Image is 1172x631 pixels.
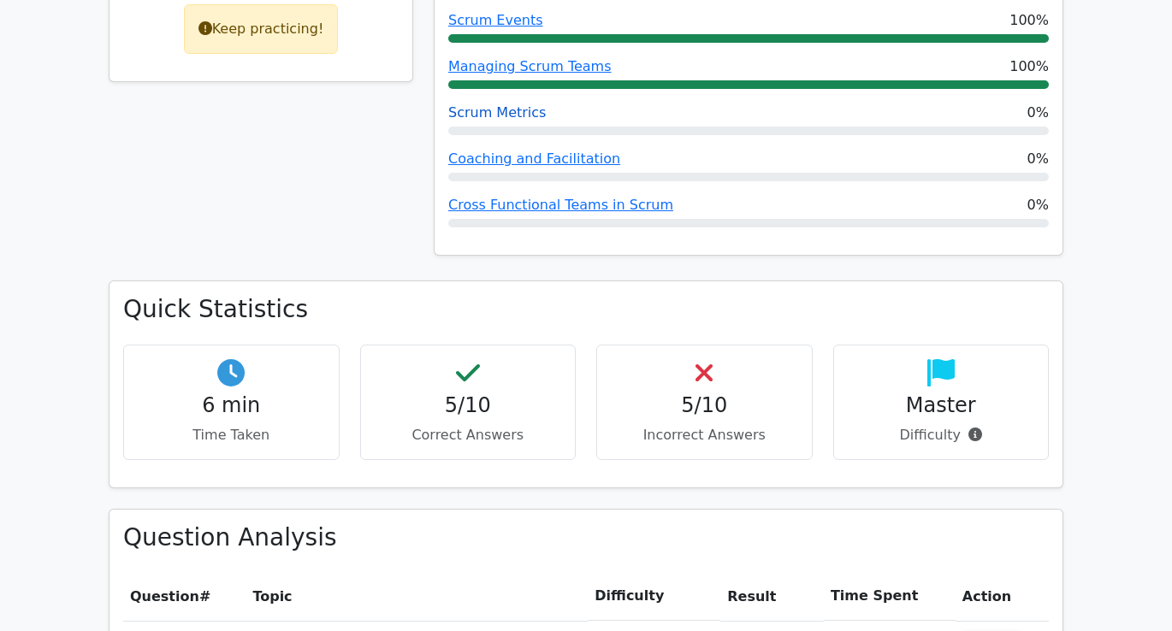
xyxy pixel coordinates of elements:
h4: 5/10 [375,393,562,418]
a: Coaching and Facilitation [448,150,620,167]
h4: 5/10 [611,393,798,418]
span: 0% [1027,103,1049,123]
th: # [123,572,246,621]
h4: Master [848,393,1035,418]
div: Keep practicing! [184,4,339,54]
span: Question [130,588,199,604]
span: 100% [1009,56,1049,77]
h4: 6 min [138,393,325,418]
p: Correct Answers [375,425,562,445]
span: 100% [1009,10,1049,31]
p: Time Taken [138,425,325,445]
a: Managing Scrum Teams [448,58,612,74]
h3: Question Analysis [123,523,1049,552]
th: Time Spent [824,572,956,621]
a: Cross Functional Teams in Scrum [448,197,673,213]
th: Result [720,572,824,621]
span: 0% [1027,149,1049,169]
p: Incorrect Answers [611,425,798,445]
h3: Quick Statistics [123,295,1049,324]
th: Difficulty [588,572,720,621]
a: Scrum Events [448,12,543,28]
span: 0% [1027,195,1049,215]
p: Difficulty [848,425,1035,445]
th: Action [956,572,1049,621]
a: Scrum Metrics [448,104,546,121]
th: Topic [246,572,588,621]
